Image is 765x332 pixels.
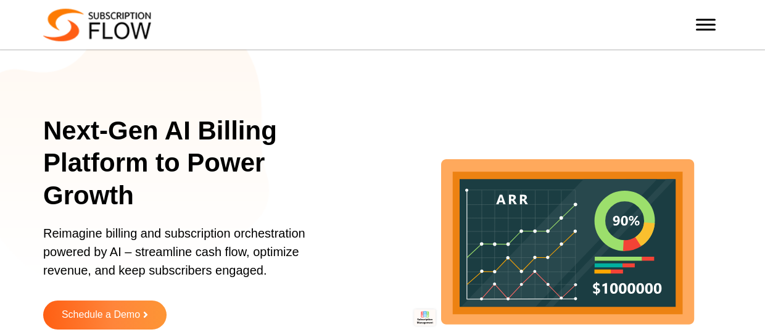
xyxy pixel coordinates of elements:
[43,9,151,41] img: Subscriptionflow
[43,115,350,212] h1: Next-Gen AI Billing Platform to Power Growth
[43,301,167,330] a: Schedule a Demo
[43,224,335,292] p: Reimagine billing and subscription orchestration powered by AI – streamline cash flow, optimize r...
[62,310,140,320] span: Schedule a Demo
[696,19,716,30] button: Toggle Menu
